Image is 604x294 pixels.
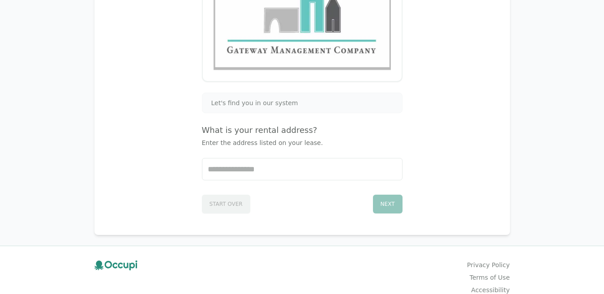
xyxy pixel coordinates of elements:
h4: What is your rental address? [202,124,403,136]
a: Terms of Use [470,273,510,282]
a: Privacy Policy [467,260,510,269]
span: Let's find you in our system [211,98,298,107]
input: Start typing... [202,158,402,180]
p: Enter the address listed on your lease. [202,138,403,147]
